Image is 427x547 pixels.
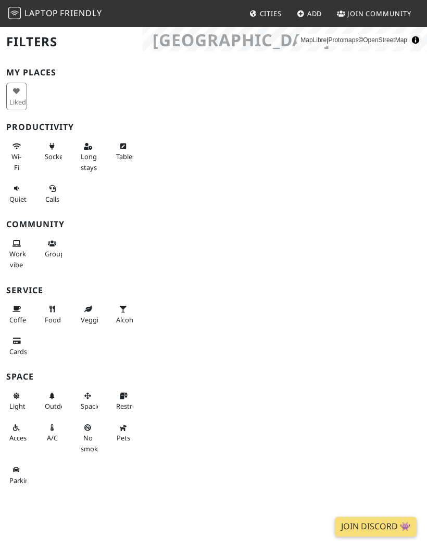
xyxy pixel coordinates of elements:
span: Pet friendly [117,433,130,442]
a: Join Discord 👾 [335,517,417,537]
span: People working [9,249,26,269]
canvas: Map [142,26,427,52]
span: Food [45,315,61,324]
h3: My Places [6,68,136,77]
button: Tables [113,138,134,165]
span: Cities [260,9,282,18]
button: Veggie [78,301,98,328]
button: Pets [113,419,134,447]
span: Quiet [9,194,27,204]
button: Cards [6,332,27,360]
button: Accessible [6,419,27,447]
button: Light [6,387,27,415]
button: Parking [6,461,27,489]
a: Cities [245,4,286,23]
h3: Service [6,285,136,295]
a: Add [293,4,326,23]
a: LaptopFriendly LaptopFriendly [8,5,102,23]
span: Join Community [347,9,411,18]
button: Alcohol [113,301,134,328]
span: Friendly [60,7,102,19]
button: Wi-Fi [6,138,27,176]
h3: Space [6,372,136,382]
span: Accessible [9,433,41,442]
button: No smoke [78,419,98,457]
summary: Toggle attribution [409,34,422,46]
span: Video/audio calls [45,194,59,204]
img: LaptopFriendly [8,7,21,19]
button: A/C [42,419,62,447]
button: Coffee [6,301,27,328]
button: Sockets [42,138,62,165]
span: Natural light [9,401,26,411]
button: Food [42,301,62,328]
span: Alcohol [116,315,139,324]
button: Calls [42,180,62,207]
span: Long stays [81,152,97,172]
button: Long stays [78,138,98,176]
span: Credit cards [9,347,27,356]
span: Outdoor area [45,401,72,411]
span: Work-friendly tables [116,152,135,161]
div: | © [300,35,407,45]
span: Veggie [81,315,102,324]
span: Smoke free [81,433,102,453]
span: Air conditioned [47,433,58,442]
span: Parking [9,476,33,485]
a: MapLibre [300,36,326,44]
a: Protomaps [328,36,358,44]
h3: Community [6,219,136,229]
button: Work vibe [6,235,27,273]
span: Group tables [45,249,68,258]
button: Groups [42,235,62,263]
button: Spacious [78,387,98,415]
a: Join Community [333,4,416,23]
span: Spacious [81,401,108,411]
span: Power sockets [45,152,69,161]
span: Add [307,9,322,18]
button: Restroom [113,387,134,415]
a: OpenStreetMap [363,36,407,44]
span: Laptop [24,7,58,19]
button: Outdoor [42,387,62,415]
span: Stable Wi-Fi [11,152,21,172]
h2: Filters [6,26,136,58]
h3: Productivity [6,122,136,132]
span: Coffee [9,315,30,324]
button: Quiet [6,180,27,207]
span: Restroom [116,401,147,411]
